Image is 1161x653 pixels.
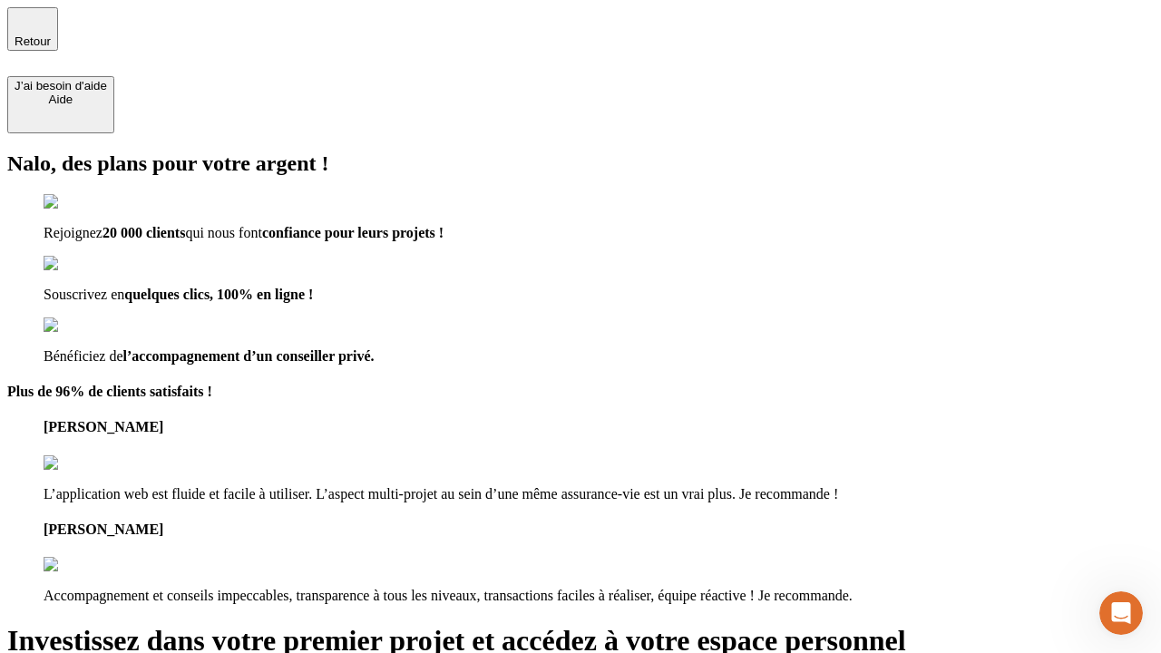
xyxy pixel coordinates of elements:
button: J’ai besoin d'aideAide [7,76,114,133]
span: quelques clics, 100% en ligne ! [124,287,313,302]
span: Retour [15,34,51,48]
img: checkmark [44,194,122,210]
span: l’accompagnement d’un conseiller privé. [123,348,375,364]
button: Retour [7,7,58,51]
p: L’application web est fluide et facile à utiliser. L’aspect multi-projet au sein d’une même assur... [44,486,1154,502]
h4: [PERSON_NAME] [44,419,1154,435]
h4: [PERSON_NAME] [44,521,1154,538]
span: Bénéficiez de [44,348,123,364]
div: Aide [15,93,107,106]
img: checkmark [44,317,122,334]
h4: Plus de 96% de clients satisfaits ! [7,384,1154,400]
img: reviews stars [44,455,133,472]
span: qui nous font [185,225,261,240]
span: 20 000 clients [102,225,186,240]
p: Accompagnement et conseils impeccables, transparence à tous les niveaux, transactions faciles à r... [44,588,1154,604]
h2: Nalo, des plans pour votre argent ! [7,151,1154,176]
img: checkmark [44,256,122,272]
span: confiance pour leurs projets ! [262,225,444,240]
iframe: Intercom live chat [1099,591,1143,635]
span: Rejoignez [44,225,102,240]
span: Souscrivez en [44,287,124,302]
img: reviews stars [44,557,133,573]
div: J’ai besoin d'aide [15,79,107,93]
